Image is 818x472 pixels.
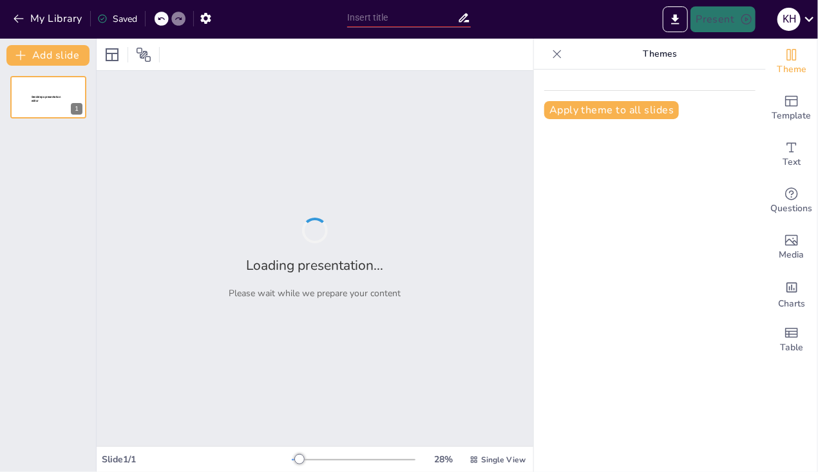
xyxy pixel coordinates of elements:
span: Single View [481,455,526,465]
button: Add slide [6,45,90,66]
p: Please wait while we prepare your content [229,287,401,299]
div: Add a table [766,317,817,363]
div: 1 [71,103,82,115]
div: Saved [97,13,137,25]
p: Themes [567,39,753,70]
div: 28 % [428,453,459,466]
div: Add ready made slides [766,85,817,131]
div: k h [777,8,801,31]
span: Text [783,155,801,169]
span: Media [779,248,804,262]
span: Sendsteps presentation editor [32,95,61,102]
div: Layout [102,44,122,65]
span: Questions [771,202,813,216]
div: Add charts and graphs [766,270,817,317]
div: Add images, graphics, shapes or video [766,224,817,270]
div: 1 [10,76,86,118]
button: k h [777,6,801,32]
input: Insert title [347,8,457,27]
div: Add text boxes [766,131,817,178]
h2: Loading presentation... [247,256,384,274]
span: Theme [777,62,806,77]
div: Change the overall theme [766,39,817,85]
span: Template [772,109,812,123]
button: My Library [10,8,88,29]
span: Position [136,47,151,62]
div: Get real-time input from your audience [766,178,817,224]
button: Apply theme to all slides [544,101,679,119]
span: Charts [778,297,805,311]
button: Export to PowerPoint [663,6,688,32]
div: Slide 1 / 1 [102,453,292,466]
span: Table [780,341,803,355]
button: Present [690,6,755,32]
